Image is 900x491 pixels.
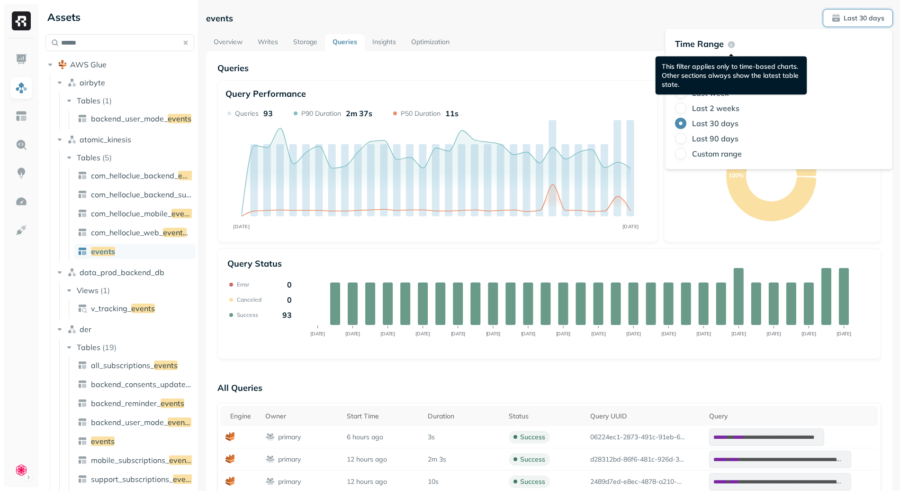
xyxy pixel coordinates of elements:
button: Views(1) [64,283,195,298]
tspan: [DATE] [766,331,781,337]
p: events [206,13,233,24]
img: namespace [67,268,77,277]
span: der [80,324,91,334]
p: 10s [428,477,439,486]
p: primary [278,433,301,442]
img: table [78,474,87,484]
a: backend_user_mode_events_scd [74,415,196,430]
p: 6 hours ago [347,433,418,442]
span: events [91,247,115,256]
p: P50 Duration [401,109,441,118]
p: ( 19 ) [102,343,117,352]
span: data_prod_backend_db [80,268,164,277]
p: 2489d7ed-e8ec-4878-a210-e0dd7cbf5699 [590,477,685,486]
p: 3s [428,433,435,442]
a: Writes [250,34,286,51]
button: Tables(1) [64,93,195,108]
button: Tables(5) [64,150,195,165]
span: events [171,209,195,218]
tspan: [DATE] [556,331,570,337]
p: 93 [282,310,292,320]
a: com_helloclue_mobile_events [74,206,196,221]
img: Dashboard [15,53,27,65]
button: data_prod_backend_db [55,265,195,280]
span: com_helloclue_backend_subscription_ [91,190,225,199]
p: Query Status [227,258,282,269]
img: table [78,228,87,237]
button: AWS Glue [45,57,194,72]
p: 2m 37s [346,109,372,118]
text: 100% [729,172,744,179]
div: This filter applies only to time-based charts. Other sections always show the latest table state. [656,56,807,95]
div: Status [509,412,580,421]
img: table [78,398,87,408]
div: Owner [265,412,337,421]
img: table [78,380,87,389]
p: d28312bd-86f6-481c-926d-3c27519ed0e0 [590,455,685,464]
a: all_subscriptions_events [74,358,196,373]
span: events [154,361,178,370]
div: Assets [45,9,194,25]
img: table [78,417,87,427]
a: v_tracking_events [74,301,196,316]
p: Time Range [675,38,724,49]
tspan: [DATE] [837,331,851,337]
span: backend_consents_updated_ [91,380,194,389]
span: Views [77,286,99,295]
p: Queries [235,109,259,118]
p: Last 30 days [844,14,884,23]
a: backend_consents_updated_ [74,377,196,392]
p: 12 hours ago [347,477,418,486]
img: Asset Explorer [15,110,27,122]
a: Storage [286,34,325,51]
a: com_helloclue_web_events_1 [74,225,196,240]
p: Queries [217,63,881,74]
div: Start Time [347,412,418,421]
img: table [78,171,87,180]
span: events [131,304,155,313]
img: table [78,209,87,218]
p: 12 hours ago [347,455,418,464]
img: Optimization [15,195,27,208]
div: Engine [230,412,256,421]
label: Custom range [692,149,742,158]
span: backend_user_mode_ [91,114,168,123]
span: v_tracking_ [91,304,131,313]
span: _1 [187,228,195,237]
p: 06224ec1-2873-491c-91eb-64babd2543a4 [590,433,685,442]
span: events [91,436,115,446]
tspan: [DATE] [622,223,639,230]
span: backend_reminder_ [91,398,161,408]
p: Query Performance [225,88,306,99]
tspan: [DATE] [731,331,746,337]
tspan: [DATE] [661,331,675,337]
span: events [178,171,202,180]
p: 2m 3s [428,455,446,464]
label: Last 30 days [692,119,738,128]
a: mobile_subscriptions_events [74,453,196,468]
div: Query [709,412,873,421]
a: events [74,434,196,449]
span: com_helloclue_backend_ [91,171,178,180]
a: support_subscriptions_events [74,472,196,487]
span: com_helloclue_mobile_ [91,209,171,218]
span: all_subscriptions_ [91,361,154,370]
button: Tables(19) [64,340,195,355]
a: Queries [325,34,365,51]
p: ( 5 ) [102,153,112,162]
button: atomic_kinesis [55,132,195,147]
a: events [74,244,196,259]
tspan: [DATE] [696,331,711,337]
button: der [55,322,195,337]
a: com_helloclue_backend_events [74,168,196,183]
span: Tables [77,96,100,105]
span: backend_user_mode_ [91,417,168,427]
img: table [78,190,87,199]
img: namespace [67,78,77,87]
img: Insights [15,167,27,179]
tspan: [DATE] [380,331,395,337]
p: 93 [263,109,273,118]
p: success [520,455,545,464]
button: airbyte [55,75,195,90]
p: Canceled [237,296,261,303]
